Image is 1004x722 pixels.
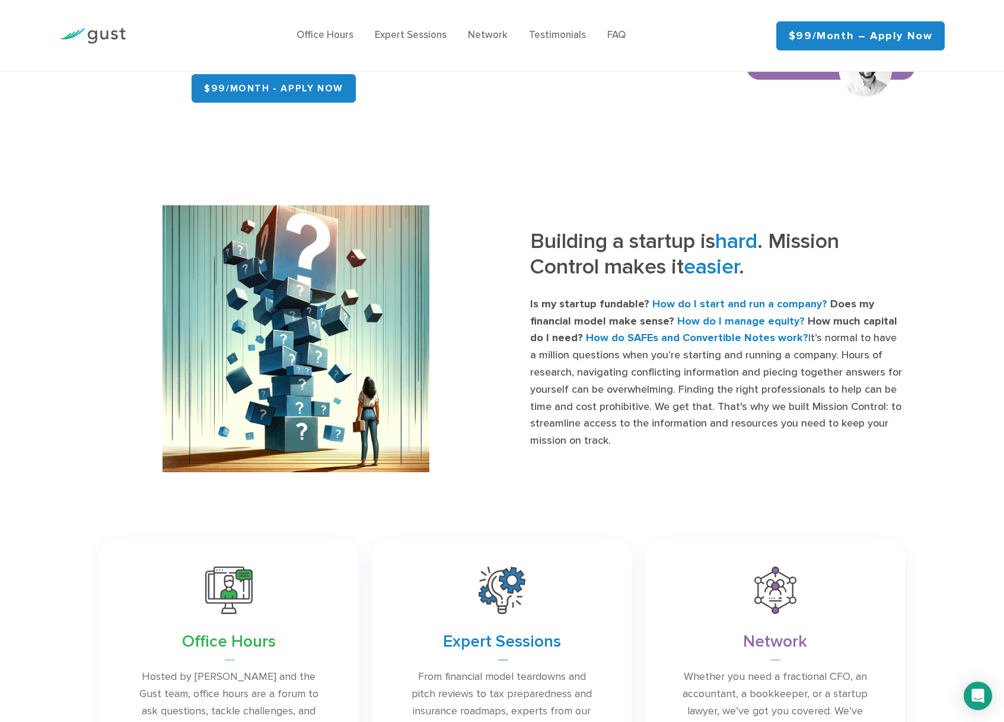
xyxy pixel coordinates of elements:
div: Open Intercom Messenger [964,682,992,710]
a: FAQ [607,29,626,41]
a: Expert Sessions [375,29,447,41]
span: easier [684,254,739,279]
strong: How do I start and run a company? [652,298,827,310]
strong: How do I manage equity? [677,315,805,327]
a: Office Hours [297,29,353,41]
strong: How do SAFEs and Convertible Notes work? [586,332,808,344]
a: Network [468,29,508,41]
strong: Is my startup fundable? [530,298,649,310]
a: $99/month – Apply Now [776,21,945,50]
a: $99/month - APPLY NOW [192,74,356,103]
p: It’s normal to have a million questions when you’re starting and running a company. Hours of rese... [530,296,905,450]
a: Testimonials [529,29,586,41]
strong: Does my financial model make sense? [530,298,874,327]
img: Gust Logo [59,28,126,44]
span: hard [715,228,757,254]
h3: Building a startup is . Mission Control makes it . [530,228,905,288]
img: Startup founder feeling the pressure of a big stack of unknowns [162,205,429,472]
